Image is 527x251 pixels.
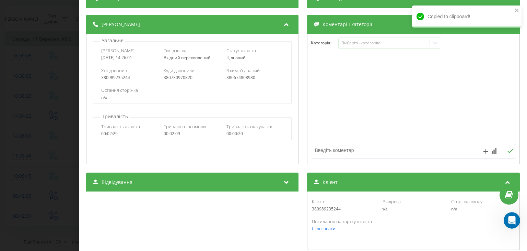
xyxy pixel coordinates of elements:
[164,131,221,136] div: 00:02:09
[5,145,113,167] div: Чи вдалося мені вам допомогти? Буду вдячний за відповідь.
[102,21,140,28] span: [PERSON_NAME]
[312,198,325,205] span: Клієнт
[20,4,31,15] img: Profile image for Fin
[33,183,38,188] button: Завантажити вкладений файл
[382,198,401,205] span: IP адреса
[164,47,188,54] span: Тип дзвінка
[5,96,113,145] div: Ви можете будь-коли подати запит на спілкування з оператором. Зверніть увагу, що час очікування з...
[323,179,338,186] span: Клієнт
[452,198,483,205] span: Сторінка входу
[515,8,519,14] button: close
[382,207,445,211] div: n/a
[11,183,16,188] button: Вибір емодзі
[164,55,211,61] span: Вхідний перехоплений
[101,55,159,60] div: [DATE] 14:26:01
[341,40,427,46] div: Виберіть категорію
[101,47,134,54] span: [PERSON_NAME]
[226,123,273,130] span: Тривалість очікування
[101,131,159,136] div: 00:02:29
[226,75,284,80] div: 380674808980
[118,180,129,191] button: Надіслати повідомлення…
[5,145,132,173] div: Ringostat каже…
[44,183,49,188] button: Start recording
[5,96,132,146] div: Ringostat каже…
[164,123,206,130] span: Тривалість розмови
[4,3,17,16] button: go back
[504,212,520,229] iframe: Intercom live chat
[226,47,256,54] span: Статус дзвінка
[120,3,133,15] div: Закрити
[11,100,107,141] div: Ви можете будь-коли подати запит на спілкування з оператором. Зверніть увагу, що час очікування з...
[226,67,260,74] span: З ким з'єднаний
[312,226,336,231] span: Скопіювати
[102,179,132,186] span: Відвідування
[100,37,125,44] p: Загальне
[164,75,221,80] div: 380730970820
[323,21,373,28] span: Коментарі і категорії
[101,95,283,100] div: n/a
[226,131,284,136] div: 00:00:20
[164,67,195,74] span: Куди дзвонили
[312,207,376,211] div: 380989235244
[101,75,159,80] div: 380989235244
[22,183,27,188] button: вибір GIF-файлів
[33,7,42,12] h1: Fin
[412,6,522,28] div: Copied to clipboard!
[452,207,515,211] div: n/a
[101,87,138,93] span: Остання сторінка
[226,55,246,61] span: Цільовий
[312,218,372,225] span: Посилання на картку дзвінка
[107,3,120,16] button: Головна
[100,113,130,120] p: Тривалість
[101,67,127,74] span: Хто дзвонив
[101,123,140,130] span: Тривалість дзвінка
[11,150,107,163] div: Чи вдалося мені вам допомогти? Буду вдячний за відповідь.
[311,41,339,45] h4: Категорія :
[6,168,131,180] textarea: Повідомлення...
